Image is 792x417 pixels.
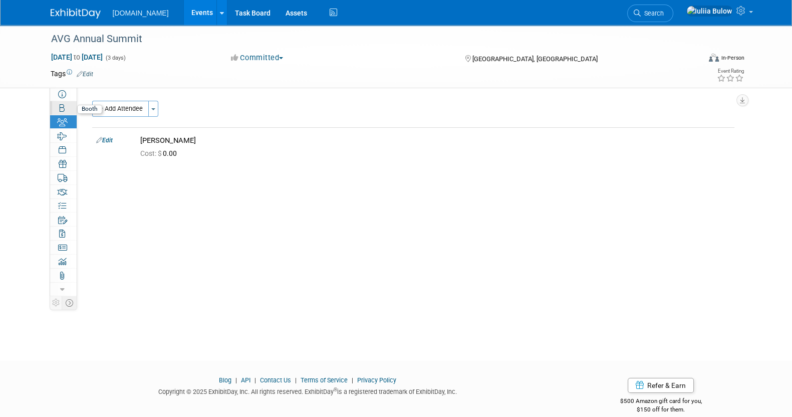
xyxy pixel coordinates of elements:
div: Event Format [641,52,744,67]
button: Committed [227,53,287,63]
a: API [241,376,250,384]
span: | [349,376,356,384]
span: [DOMAIN_NAME] [113,9,169,17]
a: Blog [219,376,231,384]
img: Format-Inperson.png [709,54,719,62]
div: $150 off for them. [580,405,742,414]
button: Add Attendee [92,101,149,117]
img: ExhibitDay [51,9,101,19]
div: Event Rating [716,69,743,74]
div: In-Person [720,54,744,62]
span: (3 days) [105,55,126,61]
div: AVG Annual Summit [48,30,685,48]
span: Cost: $ [140,149,163,157]
td: Personalize Event Tab Strip [50,296,62,309]
span: | [233,376,239,384]
span: | [252,376,258,384]
span: to [72,53,82,61]
td: Toggle Event Tabs [62,296,77,309]
a: Edit [96,137,113,144]
span: | [293,376,299,384]
div: [PERSON_NAME] [140,136,730,145]
a: Search [627,5,673,22]
a: Refer & Earn [628,378,694,393]
span: Search [641,10,664,17]
span: 0.00 [140,149,181,157]
a: Edit [77,71,93,78]
a: Terms of Service [301,376,348,384]
img: Iuliia Bulow [686,6,732,17]
a: Contact Us [260,376,291,384]
span: [DATE] [DATE] [51,53,103,62]
span: [GEOGRAPHIC_DATA], [GEOGRAPHIC_DATA] [472,55,598,63]
sup: ® [334,387,337,392]
div: $500 Amazon gift card for you, [580,390,742,413]
a: Privacy Policy [357,376,396,384]
div: Copyright © 2025 ExhibitDay, Inc. All rights reserved. ExhibitDay is a registered trademark of Ex... [51,385,566,396]
td: Tags [51,69,93,79]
